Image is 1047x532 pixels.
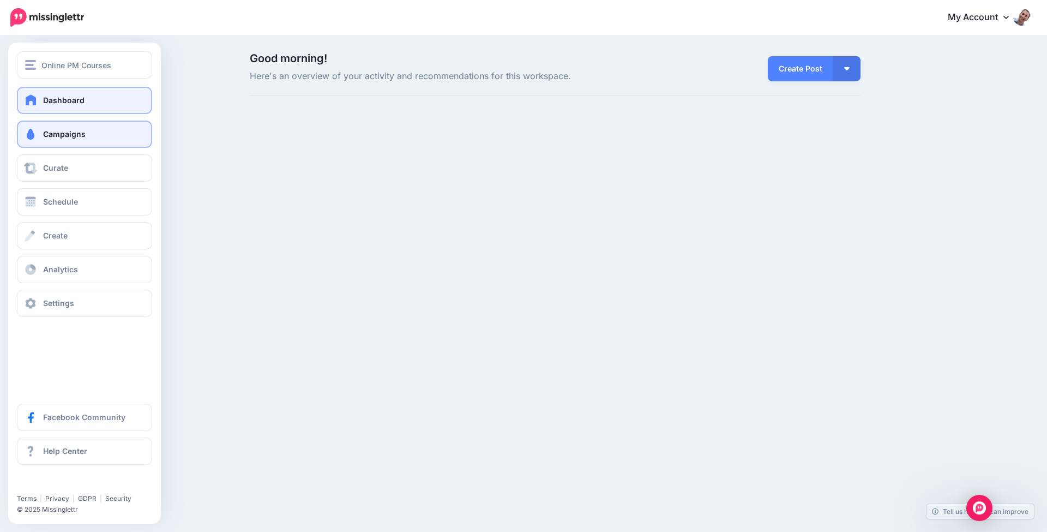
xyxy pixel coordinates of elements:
a: Tell us how we can improve [926,504,1034,519]
span: Online PM Courses [41,59,111,71]
img: Missinglettr [10,8,84,27]
li: © 2025 Missinglettr [17,504,160,515]
a: Create [17,222,152,249]
span: Good morning! [250,52,327,65]
button: Online PM Courses [17,51,152,79]
span: Curate [43,163,68,172]
a: Privacy [45,494,69,503]
span: Here's an overview of your activity and recommendations for this workspace. [250,69,652,83]
a: Analytics [17,256,152,283]
a: Campaigns [17,121,152,148]
a: Terms [17,494,37,503]
a: Curate [17,154,152,182]
span: | [100,494,102,503]
div: Open Intercom Messenger [966,495,992,521]
span: Facebook Community [43,413,125,422]
span: Dashboard [43,95,85,105]
img: menu.png [25,60,36,70]
a: GDPR [78,494,97,503]
iframe: Twitter Follow Button [17,479,101,489]
a: Schedule [17,188,152,216]
span: Help Center [43,446,87,456]
span: | [40,494,42,503]
a: Dashboard [17,87,152,114]
a: Create Post [768,56,833,81]
span: Campaigns [43,129,86,139]
span: | [73,494,75,503]
img: arrow-down-white.png [844,67,850,70]
a: Security [105,494,131,503]
span: Settings [43,298,74,308]
span: Create [43,231,68,240]
a: Facebook Community [17,404,152,431]
span: Analytics [43,265,78,274]
a: My Account [937,4,1031,31]
a: Settings [17,290,152,317]
a: Help Center [17,438,152,465]
span: Schedule [43,197,78,206]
